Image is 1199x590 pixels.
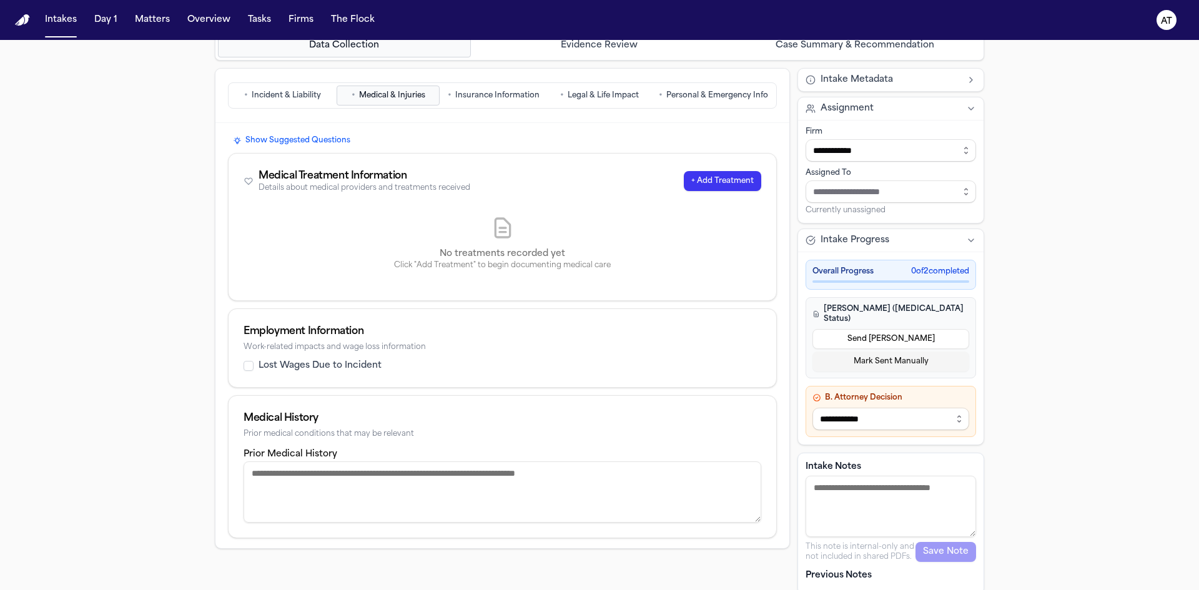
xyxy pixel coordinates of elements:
[244,450,337,459] label: Prior Medical History
[659,89,663,102] span: •
[228,133,355,148] button: Show Suggested Questions
[821,102,874,115] span: Assignment
[352,89,355,102] span: •
[821,74,893,86] span: Intake Metadata
[244,89,248,102] span: •
[244,430,761,439] div: Prior medical conditions that may be relevant
[15,14,30,26] a: Home
[337,86,440,106] button: Go to Medical & Injuries
[244,324,761,339] div: Employment Information
[244,343,761,352] div: Work-related impacts and wage loss information
[911,267,969,277] span: 0 of 2 completed
[798,69,984,91] button: Intake Metadata
[244,411,761,426] div: Medical History
[442,86,545,106] button: Go to Insurance Information
[568,91,639,101] span: Legal & Life Impact
[684,171,761,191] button: + Add Treatment
[806,476,976,537] textarea: Intake notes
[130,9,175,31] button: Matters
[812,393,969,403] h4: B. Attorney Decision
[218,34,471,57] button: Go to Data Collection step
[284,9,318,31] button: Firms
[806,542,915,562] p: This note is internal-only and not included in shared PDFs.
[821,234,889,247] span: Intake Progress
[15,14,30,26] img: Finch Logo
[806,205,886,215] span: Currently unassigned
[448,89,451,102] span: •
[244,260,761,270] p: Click "Add Treatment" to begin documenting medical care
[326,9,380,31] button: The Flock
[455,91,540,101] span: Insurance Information
[548,86,651,106] button: Go to Legal & Life Impact
[182,9,235,31] button: Overview
[798,229,984,252] button: Intake Progress
[252,91,321,101] span: Incident & Liability
[812,267,874,277] span: Overall Progress
[243,9,276,31] button: Tasks
[40,9,82,31] button: Intakes
[728,34,981,57] button: Go to Case Summary & Recommendation step
[259,184,470,193] div: Details about medical providers and treatments received
[231,86,334,106] button: Go to Incident & Liability
[806,127,976,137] div: Firm
[218,34,981,57] nav: Intake steps
[812,352,969,371] button: Mark Sent Manually
[806,569,976,582] p: Previous Notes
[806,139,976,162] input: Select firm
[812,329,969,349] button: Send [PERSON_NAME]
[653,86,774,106] button: Go to Personal & Emergency Info
[259,360,382,372] label: Lost Wages Due to Incident
[812,304,969,324] h4: [PERSON_NAME] ([MEDICAL_DATA] Status)
[806,461,976,473] label: Intake Notes
[798,97,984,120] button: Assignment
[259,169,470,184] div: Medical Treatment Information
[666,91,768,101] span: Personal & Emergency Info
[473,34,726,57] button: Go to Evidence Review step
[359,91,425,101] span: Medical & Injuries
[89,9,122,31] button: Day 1
[244,461,761,523] textarea: Prior medical history
[806,168,976,178] div: Assigned To
[806,180,976,203] input: Assign to staff member
[560,89,564,102] span: •
[244,248,761,260] p: No treatments recorded yet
